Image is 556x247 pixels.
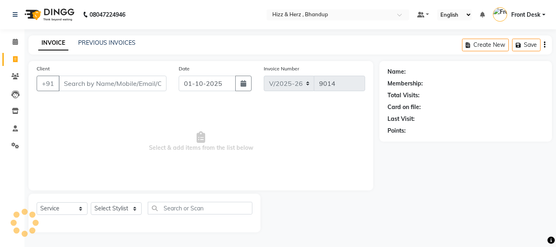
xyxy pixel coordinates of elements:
[179,65,190,72] label: Date
[78,39,136,46] a: PREVIOUS INVOICES
[37,101,365,182] span: Select & add items from the list below
[387,127,406,135] div: Points:
[59,76,166,91] input: Search by Name/Mobile/Email/Code
[90,3,125,26] b: 08047224946
[387,115,415,123] div: Last Visit:
[493,7,507,22] img: Front Desk
[511,11,541,19] span: Front Desk
[387,103,421,111] div: Card on file:
[512,39,541,51] button: Save
[148,202,252,214] input: Search or Scan
[37,65,50,72] label: Client
[462,39,509,51] button: Create New
[38,36,68,50] a: INVOICE
[387,68,406,76] div: Name:
[37,76,59,91] button: +91
[21,3,77,26] img: logo
[387,79,423,88] div: Membership:
[264,65,299,72] label: Invoice Number
[387,91,420,100] div: Total Visits:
